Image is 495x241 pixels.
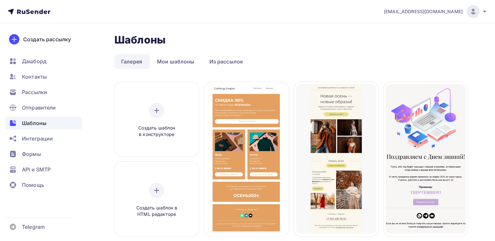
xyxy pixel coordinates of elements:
[5,70,82,83] a: Контакты
[5,101,82,114] a: Отправители
[150,54,201,69] a: Мои шаблоны
[23,35,71,43] div: Создать рассылку
[126,125,187,138] span: Создать шаблон в конструкторе
[22,135,53,142] span: Интеграции
[22,150,41,158] span: Формы
[203,54,250,69] a: Из рассылок
[114,54,149,69] a: Галерея
[22,119,46,127] span: Шаблоны
[126,205,187,218] span: Создать шаблон в HTML редакторе
[22,73,47,81] span: Контакты
[22,223,45,231] span: Telegram
[384,5,487,18] a: [EMAIL_ADDRESS][DOMAIN_NAME]
[22,166,51,173] span: API и SMTP
[22,57,46,65] span: Дашборд
[22,88,47,96] span: Рассылки
[5,55,82,68] a: Дашборд
[384,8,463,15] span: [EMAIL_ADDRESS][DOMAIN_NAME]
[114,34,166,46] h2: Шаблоны
[5,86,82,99] a: Рассылки
[5,148,82,160] a: Формы
[22,104,56,111] span: Отправители
[22,181,44,189] span: Помощь
[5,117,82,130] a: Шаблоны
